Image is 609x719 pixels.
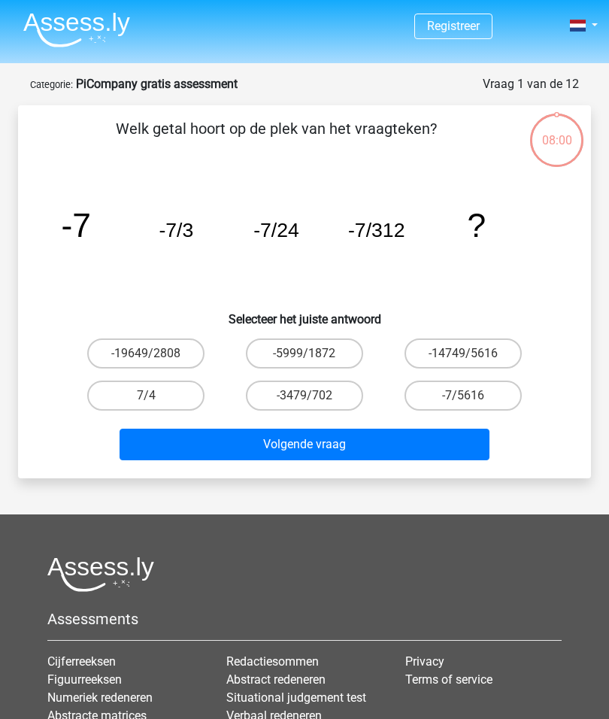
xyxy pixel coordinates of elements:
a: Situational judgement test [226,690,366,705]
tspan: ? [468,207,486,244]
a: Abstract redeneren [226,672,326,687]
a: Privacy [405,654,444,669]
label: 7/4 [87,381,205,411]
tspan: -7/312 [348,219,405,241]
strong: PiCompany gratis assessment [76,77,238,91]
div: 08:00 [529,112,585,150]
label: -5999/1872 [246,338,363,369]
h6: Selecteer het juiste antwoord [42,300,567,326]
label: -7/5616 [404,381,522,411]
tspan: -7 [61,207,90,244]
label: -3479/702 [246,381,363,411]
a: Cijferreeksen [47,654,116,669]
a: Registreer [427,19,480,33]
img: Assessly logo [47,557,154,592]
label: -14749/5616 [404,338,522,369]
a: Figuurreeksen [47,672,122,687]
div: Vraag 1 van de 12 [483,75,579,93]
a: Redactiesommen [226,654,319,669]
p: Welk getal hoort op de plek van het vraagteken? [42,117,511,162]
a: Terms of service [405,672,492,687]
a: Numeriek redeneren [47,690,153,705]
button: Volgende vraag [120,429,490,460]
h5: Assessments [47,610,562,628]
tspan: -7/3 [159,219,193,241]
tspan: -7/24 [253,219,299,241]
label: -19649/2808 [87,338,205,369]
small: Categorie: [30,79,73,90]
img: Assessly [23,12,130,47]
